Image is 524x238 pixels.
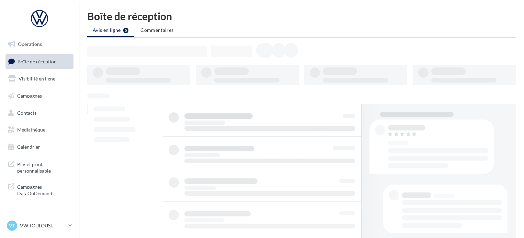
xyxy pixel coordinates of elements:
[4,140,75,154] a: Calendrier
[5,219,73,232] a: VT VW TOULOUSE
[18,58,57,64] span: Boîte de réception
[17,110,36,115] span: Contacts
[4,123,75,137] a: Médiathèque
[17,160,71,174] span: PLV et print personnalisable
[87,11,516,21] div: Boîte de réception
[4,72,75,86] a: Visibilité en ligne
[4,37,75,51] a: Opérations
[18,41,42,47] span: Opérations
[17,93,42,99] span: Campagnes
[4,179,75,200] a: Campagnes DataOnDemand
[4,106,75,120] a: Contacts
[4,157,75,177] a: PLV et print personnalisable
[9,222,15,229] span: VT
[17,127,45,133] span: Médiathèque
[17,182,71,197] span: Campagnes DataOnDemand
[4,54,75,69] a: Boîte de réception
[4,89,75,103] a: Campagnes
[20,222,66,229] p: VW TOULOUSE
[140,27,173,33] span: Commentaires
[19,76,55,82] span: Visibilité en ligne
[17,144,40,150] span: Calendrier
